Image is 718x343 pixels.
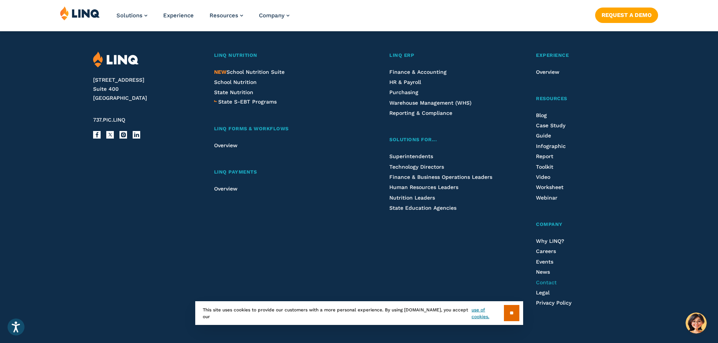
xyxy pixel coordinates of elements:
[389,52,496,59] a: LINQ ERP
[389,100,472,106] a: Warehouse Management (WHS)
[93,52,139,68] img: LINQ | K‑12 Software
[536,238,564,244] span: Why LINQ?
[210,12,238,19] span: Resources
[536,174,550,180] a: Video
[119,131,127,139] a: Instagram
[116,12,147,19] a: Solutions
[259,12,289,19] a: Company
[214,69,285,75] span: School Nutrition Suite
[595,6,658,23] nav: Button Navigation
[536,290,550,296] a: Legal
[536,133,551,139] a: Guide
[389,164,444,170] a: Technology Directors
[214,142,237,148] a: Overview
[259,12,285,19] span: Company
[214,69,285,75] a: NEWSchool Nutrition Suite
[214,52,350,59] a: LINQ Nutrition
[536,279,557,285] a: Contact
[389,184,458,190] a: Human Resources Leaders
[389,195,435,201] a: Nutrition Leaders
[214,52,257,58] span: LINQ Nutrition
[214,168,350,176] a: LINQ Payments
[93,76,196,102] address: [STREET_ADDRESS] Suite 400 [GEOGRAPHIC_DATA]
[218,98,277,106] a: State S-EBT Programs
[218,99,277,105] span: State S-EBT Programs
[214,186,237,192] a: Overview
[389,69,447,75] a: Finance & Accounting
[389,89,418,95] a: Purchasing
[536,69,559,75] a: Overview
[536,52,625,59] a: Experience
[133,131,140,139] a: LinkedIn
[472,306,504,320] a: use of cookies.
[536,52,569,58] span: Experience
[93,131,101,139] a: Facebook
[195,301,523,325] div: This site uses cookies to provide our customers with a more personal experience. By using [DOMAIN...
[389,52,414,58] span: LINQ ERP
[536,300,571,306] a: Privacy Policy
[389,79,421,85] a: HR & Payroll
[106,131,114,139] a: X
[214,69,227,75] span: NEW
[536,195,557,201] a: Webinar
[389,153,433,159] a: Superintendents
[536,96,567,101] span: Resources
[536,143,566,149] a: Infographic
[536,221,563,227] span: Company
[536,269,550,275] a: News
[116,6,289,31] nav: Primary Navigation
[214,169,257,175] span: LINQ Payments
[536,248,556,254] a: Careers
[163,12,194,19] a: Experience
[536,164,553,170] a: Toolkit
[536,122,565,128] a: Case Study
[210,12,243,19] a: Resources
[536,112,547,118] span: Blog
[595,8,658,23] a: Request a Demo
[686,313,707,334] button: Hello, have a question? Let’s chat.
[389,205,456,211] a: State Education Agencies
[536,259,553,265] a: Events
[536,184,563,190] a: Worksheet
[536,153,553,159] a: Report
[214,125,350,133] a: LINQ Forms & Workflows
[60,6,100,20] img: LINQ | K‑12 Software
[389,110,452,116] a: Reporting & Compliance
[214,79,257,85] a: School Nutrition
[214,89,253,95] a: State Nutrition
[116,12,142,19] span: Solutions
[214,126,289,131] span: LINQ Forms & Workflows
[536,95,625,103] a: Resources
[536,221,625,229] a: Company
[389,174,492,180] a: Finance & Business Operations Leaders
